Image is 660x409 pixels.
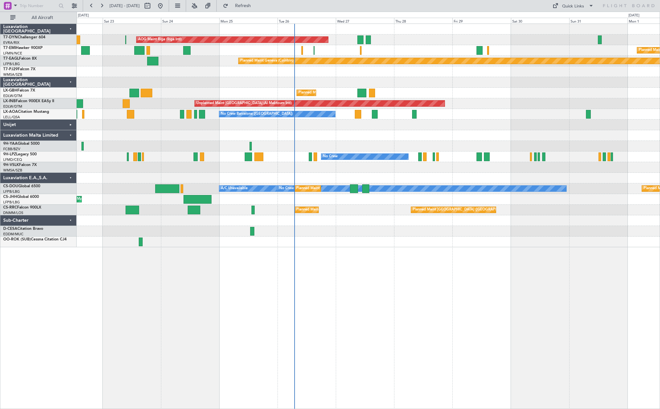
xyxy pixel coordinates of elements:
[3,40,19,45] a: EVRA/RIX
[3,104,22,109] a: EDLW/DTM
[336,18,394,24] div: Wed 27
[3,152,16,156] span: 9H-LPZ
[3,57,19,61] span: T7-EAGL
[628,13,639,18] div: [DATE]
[3,35,18,39] span: T7-DYN
[279,184,294,193] div: No Crew
[221,184,248,193] div: A/C Unavailable
[3,184,40,188] a: CS-DOUGlobal 6500
[3,62,20,66] a: LFPB/LBG
[3,206,41,209] a: CS-RRCFalcon 900LX
[3,89,17,93] span: LX-GBH
[240,56,293,66] div: Planned Maint Geneva (Cointrin)
[3,46,42,50] a: T7-EMIHawker 900XP
[3,168,22,173] a: WMSA/SZB
[296,184,398,193] div: Planned Maint [GEOGRAPHIC_DATA] ([GEOGRAPHIC_DATA])
[3,195,17,199] span: CS-JHH
[3,157,22,162] a: LFMD/CEQ
[230,4,257,8] span: Refresh
[3,110,18,114] span: LX-AOA
[3,115,20,120] a: LELL/QSA
[3,232,24,237] a: EDDM/MUC
[562,3,584,10] div: Quick Links
[3,142,40,146] a: 9H-YAAGlobal 5000
[3,89,35,93] a: LX-GBHFalcon 7X
[3,238,67,241] a: OO-ROK (SUB)Cessna Citation CJ4
[3,57,37,61] a: T7-EAGLFalcon 8X
[3,110,49,114] a: LX-AOACitation Mustang
[3,227,43,231] a: D-CESACitation Bravo
[3,227,17,231] span: D-CESA
[296,205,398,215] div: Planned Maint [GEOGRAPHIC_DATA] ([GEOGRAPHIC_DATA])
[549,1,597,11] button: Quick Links
[221,109,293,119] div: No Crew Barcelona ([GEOGRAPHIC_DATA])
[3,67,35,71] a: T7-PJ29Falcon 7X
[161,18,219,24] div: Sun 24
[3,142,18,146] span: 9H-YAA
[3,163,19,167] span: 9H-VSLK
[3,35,45,39] a: T7-DYNChallenger 604
[3,200,20,205] a: LFPB/LBG
[298,88,370,98] div: Planned Maint Nice ([GEOGRAPHIC_DATA])
[220,1,259,11] button: Refresh
[7,13,70,23] button: All Aircraft
[3,238,31,241] span: OO-ROK (SUB)
[3,99,16,103] span: LX-INB
[3,152,37,156] a: 9H-LPZLegacy 500
[3,163,37,167] a: 9H-VSLKFalcon 7X
[219,18,278,24] div: Mon 25
[323,152,338,161] div: No Crew
[3,46,16,50] span: T7-EMI
[196,99,292,108] div: Unplanned Maint [GEOGRAPHIC_DATA] (Al Maktoum Intl)
[78,13,89,18] div: [DATE]
[3,189,20,194] a: LFPB/LBG
[3,93,22,98] a: EDLW/DTM
[3,67,18,71] span: T7-PJ29
[3,184,18,188] span: CS-DOU
[511,18,569,24] div: Sat 30
[452,18,511,24] div: Fri 29
[3,206,17,209] span: CS-RRC
[109,3,140,9] span: [DATE] - [DATE]
[569,18,627,24] div: Sun 31
[3,147,20,151] a: FCBB/BZV
[103,18,161,24] div: Sat 23
[3,195,39,199] a: CS-JHHGlobal 6000
[138,35,182,44] div: AOG Maint Riga (Riga Intl)
[3,72,22,77] a: WMSA/SZB
[3,99,54,103] a: LX-INBFalcon 900EX EASy II
[3,51,22,56] a: LFMN/NCE
[278,18,336,24] div: Tue 26
[413,205,514,215] div: Planned Maint [GEOGRAPHIC_DATA] ([GEOGRAPHIC_DATA])
[3,210,23,215] a: DNMM/LOS
[20,1,57,11] input: Trip Number
[17,15,68,20] span: All Aircraft
[394,18,452,24] div: Thu 28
